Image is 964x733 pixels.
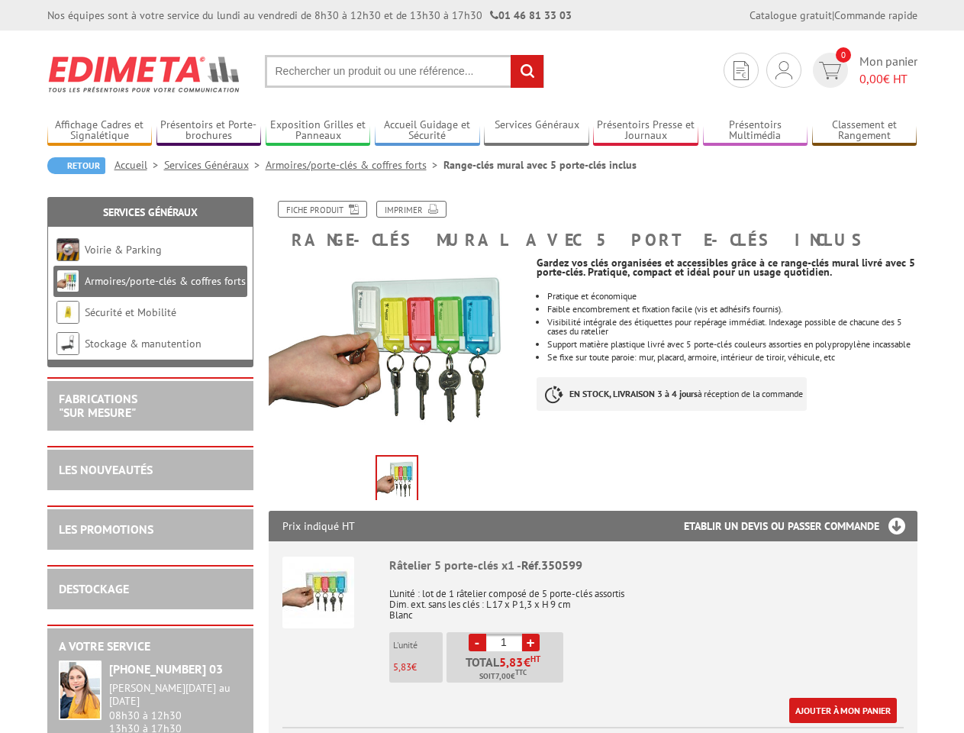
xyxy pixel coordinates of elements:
img: Stockage & manutention [56,332,79,355]
a: Affichage Cadres et Signalétique [47,118,153,144]
a: Classement et Rangement [812,118,917,144]
span: 0,00 [859,71,883,86]
span: 5,83 [499,656,524,668]
a: Catalogue gratuit [750,8,832,22]
a: Accueil [114,158,164,172]
h3: Etablir un devis ou passer commande [684,511,917,541]
a: Présentoirs Presse et Journaux [593,118,698,144]
a: FABRICATIONS"Sur Mesure" [59,391,137,420]
img: devis rapide [819,62,841,79]
a: Présentoirs Multimédia [703,118,808,144]
a: Fiche produit [278,201,367,218]
img: widget-service.jpg [59,660,102,720]
a: Services Généraux [164,158,266,172]
span: Mon panier [859,53,917,88]
span: 5,83 [393,660,411,673]
img: Armoires/porte-clés & coffres forts [56,270,79,292]
a: DESTOCKAGE [59,581,129,596]
span: Réf.350599 [521,557,582,573]
p: L'unité [393,640,443,651]
span: Soit € [479,670,527,683]
a: + [522,634,540,651]
a: Services Généraux [484,118,589,144]
a: devis rapide 0 Mon panier 0,00€ HT [809,53,917,88]
li: Visibilité intégrale des étiquettes pour repérage immédiat. Indexage possible de chacune des 5 ca... [547,318,917,336]
span: 0 [836,47,851,63]
a: - [469,634,486,651]
img: Sécurité et Mobilité [56,301,79,324]
input: Rechercher un produit ou une référence... [265,55,544,88]
p: € [393,662,443,673]
img: porte_cles_350599.jpg [377,457,417,504]
p: Se fixe sur toute paroie: mur, placard, armoire, intérieur de tiroir, véhicule, etc [547,353,917,362]
a: Voirie & Parking [85,243,162,257]
a: Ajouter à mon panier [789,698,897,723]
a: LES NOUVEAUTÉS [59,462,153,477]
a: Sécurité et Mobilité [85,305,176,319]
a: Exposition Grilles et Panneaux [266,118,371,144]
sup: HT [530,654,540,664]
img: devis rapide [733,61,749,80]
input: rechercher [511,55,543,88]
a: Stockage & manutention [85,337,202,350]
img: Râtelier 5 porte-clés x1 [282,557,354,628]
div: Râtelier 5 porte-clés x1 - [389,557,904,574]
p: Prix indiqué HT [282,511,355,541]
span: € [524,656,530,668]
a: Accueil Guidage et Sécurité [375,118,480,144]
li: Range-clés mural avec 5 porte-clés inclus [443,157,637,173]
img: Voirie & Parking [56,238,79,261]
a: Imprimer [376,201,447,218]
div: | [750,8,917,23]
h2: A votre service [59,640,242,654]
strong: EN STOCK, LIVRAISON 3 à 4 jours [569,388,698,399]
strong: Gardez vos clés organisées et accessibles grâce à ce range-clés mural livré avec 5 porte-clés. Pr... [537,256,915,279]
a: Services Généraux [103,205,198,219]
strong: [PHONE_NUMBER] 03 [109,661,223,676]
span: 7,00 [495,670,511,683]
a: Retour [47,157,105,174]
span: € HT [859,70,917,88]
a: Armoires/porte-clés & coffres forts [266,158,443,172]
sup: TTC [515,668,527,676]
p: à réception de la commande [537,377,807,411]
img: Edimeta [47,46,242,102]
p: L'unité : lot de 1 râtelier composé de 5 porte-clés assortis Dim. ext. sans les clés : L 17 x P 1... [389,578,904,621]
a: Commande rapide [834,8,917,22]
a: LES PROMOTIONS [59,521,153,537]
li: Faible encombrement et fixation facile (vis et adhésifs fournis). [547,305,917,314]
li: Pratique et économique [547,292,917,301]
img: devis rapide [775,61,792,79]
a: Présentoirs et Porte-brochures [156,118,262,144]
p: Total [450,656,563,683]
strong: 01 46 81 33 03 [490,8,572,22]
div: [PERSON_NAME][DATE] au [DATE] [109,682,242,708]
a: Armoires/porte-clés & coffres forts [85,274,246,288]
li: Support matière plastique livré avec 5 porte-clés couleurs assorties en polypropylène incassable [547,340,917,349]
div: Nos équipes sont à votre service du lundi au vendredi de 8h30 à 12h30 et de 13h30 à 17h30 [47,8,572,23]
img: porte_cles_350599.jpg [269,257,526,449]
